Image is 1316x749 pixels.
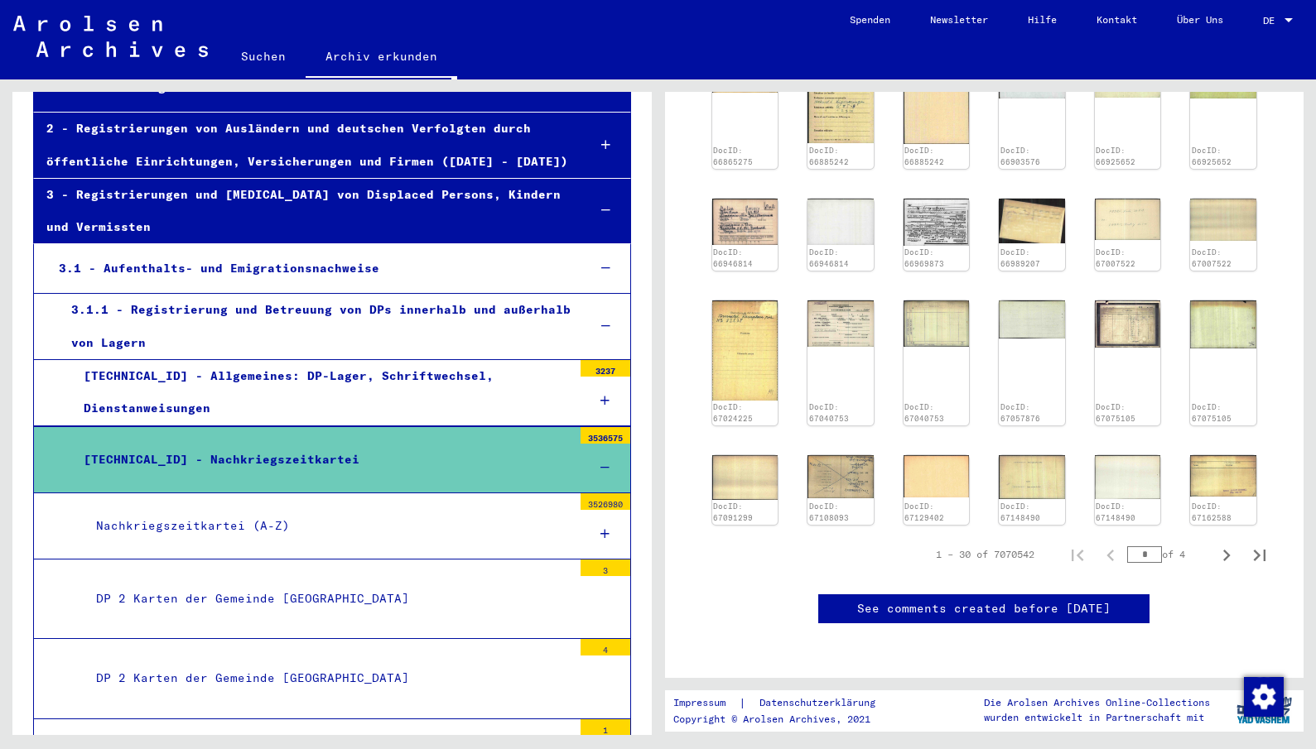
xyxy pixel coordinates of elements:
div: of 4 [1127,546,1210,562]
a: DocID: 66925652 [1096,146,1135,166]
mat-select-trigger: DE [1263,14,1275,26]
img: Arolsen_neg.svg [13,16,208,57]
img: 001.jpg [807,300,874,347]
a: DocID: 67007522 [1096,247,1135,268]
img: 002.jpg [999,199,1065,243]
a: DocID: 66989207 [1000,247,1040,268]
img: 001.jpg [999,455,1065,499]
div: DP 2 Karten der Gemeinde [GEOGRAPHIC_DATA] [84,583,572,615]
div: 3536575 [581,427,630,444]
a: DocID: 67091299 [713,502,753,522]
a: Archiv erkunden [306,36,457,79]
img: 001.jpg [712,199,779,245]
img: 002.jpg [712,455,779,500]
img: 002.jpg [1095,455,1161,499]
img: 002.jpg [1190,199,1256,241]
a: DocID: 67148490 [1000,502,1040,522]
img: 002.jpg [999,300,1065,338]
a: Datenschutzerklärung [746,694,895,712]
p: wurden entwickelt in Partnerschaft mit [984,710,1210,725]
img: 002.jpg [712,300,779,401]
a: DocID: 67108093 [809,502,849,522]
button: Next page [1210,538,1243,571]
div: 2 - Registrierungen von Ausländern und deutschen Verfolgten durch öffentliche Einrichtungen, Vers... [34,113,574,177]
div: 3237 [581,360,630,377]
div: 1 – 30 of 7070542 [936,547,1034,562]
a: DocID: 66925652 [1192,146,1232,166]
img: yv_logo.png [1233,689,1295,731]
img: 002.jpg [904,199,970,246]
div: 3526980 [581,493,630,510]
img: 001.jpg [1095,300,1161,348]
a: Suchen [221,36,306,76]
div: 3 [581,559,630,576]
button: First page [1061,538,1094,571]
img: 002.jpg [904,455,970,497]
a: DocID: 66865275 [713,146,753,166]
img: 002.jpg [807,455,874,498]
a: DocID: 67024225 [713,402,753,423]
img: 002.jpg [807,199,874,245]
div: | [673,694,895,712]
div: [TECHNICAL_ID] - Nachkriegszeitkartei [71,444,572,476]
a: DocID: 67148490 [1096,502,1135,522]
img: 002.jpg [904,51,970,144]
a: DocID: 66969873 [904,247,944,268]
button: Previous page [1094,538,1127,571]
a: DocID: 66946814 [809,247,849,268]
a: See comments created before [DATE] [857,600,1111,617]
a: DocID: 67075105 [1096,402,1135,423]
a: DocID: 67040753 [809,402,849,423]
div: [TECHNICAL_ID] - Allgemeines: DP-Lager, Schriftwechsel, Dienstanweisungen [71,360,572,425]
img: 002.jpg [1190,300,1256,348]
a: Impressum [673,694,739,712]
a: DocID: 67129402 [904,502,944,522]
img: 002.jpg [1190,455,1256,497]
img: 002.jpg [904,300,970,348]
a: DocID: 67162588 [1192,502,1232,522]
div: 1 [581,719,630,736]
a: DocID: 67057876 [1000,402,1040,423]
div: 3.1 - Aufenthalts- und Emigrationsnachweise [46,252,574,285]
button: Last page [1243,538,1276,571]
div: 3.1.1 - Registrierung und Betreuung von DPs innerhalb und außerhalb von Lagern [59,294,574,358]
a: DocID: 66885242 [809,146,849,166]
p: Die Arolsen Archives Online-Collections [984,695,1210,710]
a: DocID: 67040753 [904,402,944,423]
a: DocID: 66903576 [1000,146,1040,166]
div: 3 - Registrierungen und [MEDICAL_DATA] von Displaced Persons, Kindern und Vermissten [34,179,574,243]
div: 4 [581,639,630,655]
a: DocID: 67075105 [1192,402,1232,423]
img: 001.jpg [807,51,874,143]
img: 001.jpg [1095,199,1161,240]
div: Nachkriegszeitkartei (A-Z) [84,510,572,542]
a: DocID: 67007522 [1192,247,1232,268]
a: DocID: 66885242 [904,146,944,166]
div: DP 2 Karten der Gemeinde [GEOGRAPHIC_DATA] [84,662,572,694]
p: Copyright © Arolsen Archives, 2021 [673,712,895,727]
a: DocID: 66946814 [713,247,753,268]
img: Zustimmung ändern [1244,677,1284,717]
